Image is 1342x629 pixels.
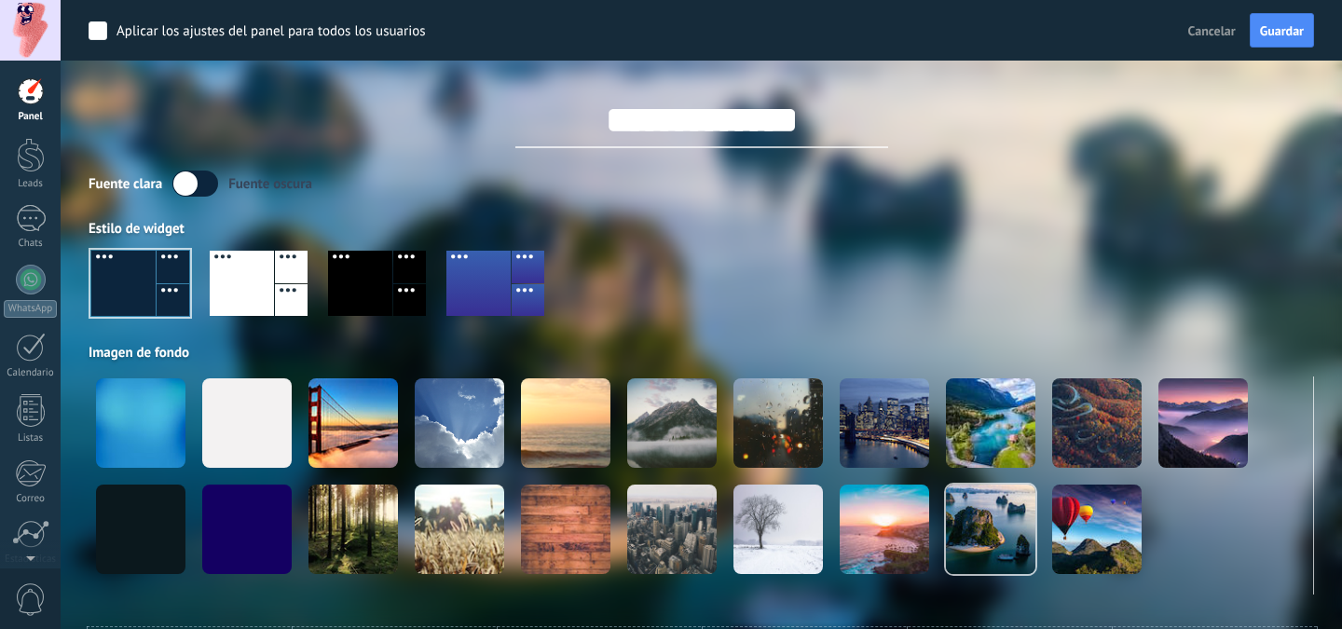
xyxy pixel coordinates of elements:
button: Guardar [1250,13,1314,48]
div: Listas [4,432,58,444]
span: Cancelar [1188,22,1236,39]
div: Correo [4,493,58,505]
div: Calendario [4,367,58,379]
span: Guardar [1260,24,1304,37]
div: Chats [4,238,58,250]
div: Aplicar los ajustes del panel para todos los usuarios [116,22,426,41]
div: Imagen de fondo [89,344,1314,362]
button: Cancelar [1181,17,1243,45]
div: Estilo de widget [89,220,1314,238]
div: WhatsApp [4,300,57,318]
div: Fuente oscura [228,175,312,193]
div: Fuente clara [89,175,162,193]
div: Leads [4,178,58,190]
div: Panel [4,111,58,123]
